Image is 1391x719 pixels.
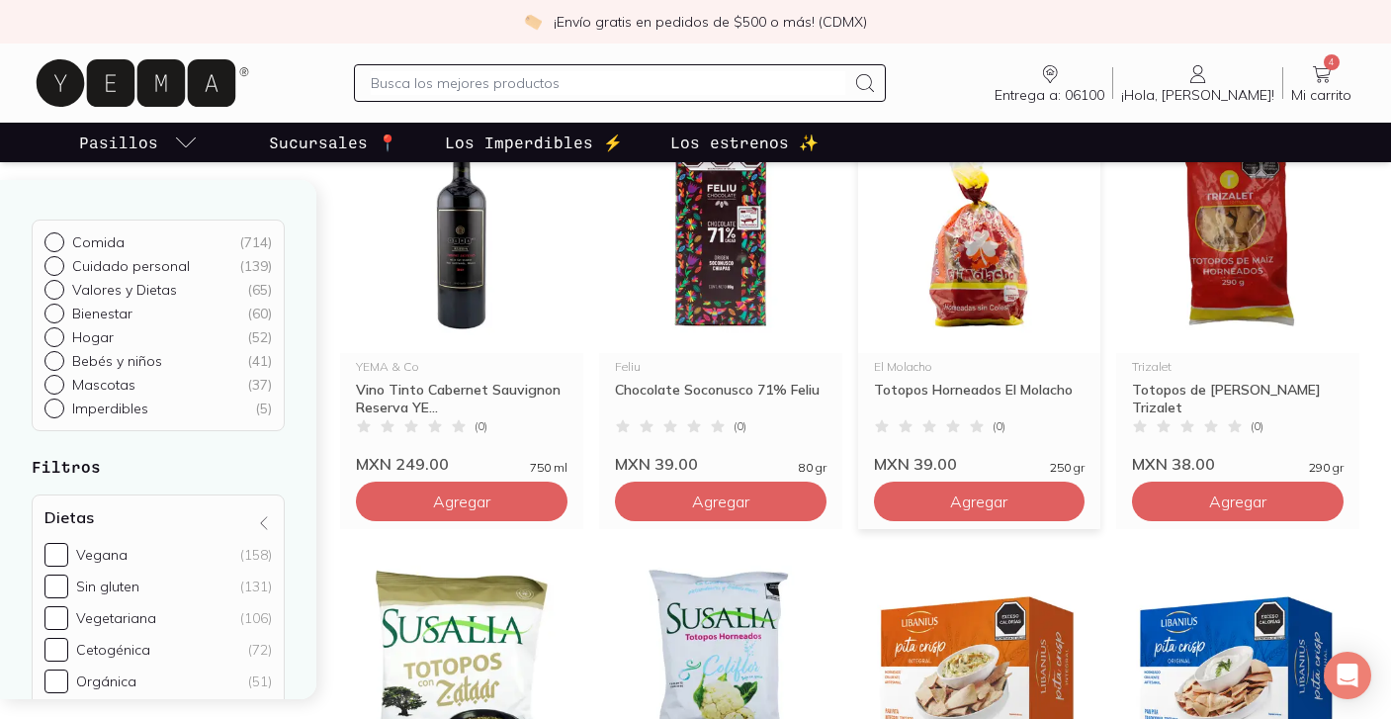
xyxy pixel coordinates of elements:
strong: Filtros [32,457,101,476]
a: Totopos de Maíz Horneados TrizaletTrizaletTotopos de [PERSON_NAME] Trizalet(0)MXN 38.00290 gr [1116,110,1359,474]
span: MXN 38.00 [1132,454,1215,474]
a: Entrega a: 06100 [987,62,1112,104]
div: (106) [240,609,272,627]
p: Imperdibles [72,400,148,417]
span: 4 [1324,54,1340,70]
div: (131) [240,578,272,595]
a: ¡Hola, [PERSON_NAME]! [1113,62,1282,104]
a: Los estrenos ✨ [666,123,823,162]
div: Totopos Horneados El Molacho [874,381,1086,416]
div: Feliu [615,361,826,373]
div: ( 41 ) [247,352,272,370]
span: MXN 249.00 [356,454,449,474]
a: pasillo-todos-link [75,123,202,162]
button: Agregar [874,482,1086,521]
p: Bebés y niños [72,352,162,370]
div: Trizalet [1132,361,1344,373]
div: Cetogénica [76,641,150,659]
span: ¡Hola, [PERSON_NAME]! [1121,86,1274,104]
span: MXN 39.00 [615,454,698,474]
div: ( 139 ) [239,257,272,275]
span: 750 ml [530,462,567,474]
a: Totopos Horneados El MolachoEl MolachoTotopos Horneados El Molacho(0)MXN 39.00250 gr [858,110,1101,474]
button: Agregar [615,482,826,521]
a: Chocolate Soconusco 71% FeliuFeliuChocolate Soconusco 71% Feliu(0)MXN 39.0080 gr [599,110,842,474]
img: Chocolate Soconusco 71% Feliu [599,110,842,353]
div: Sin gluten [76,578,139,595]
button: Agregar [1132,482,1344,521]
a: 4Mi carrito [1283,62,1359,104]
p: Los estrenos ✨ [670,131,819,154]
p: Sucursales 📍 [269,131,397,154]
button: Agregar [356,482,567,521]
div: Totopos de [PERSON_NAME] Trizalet [1132,381,1344,416]
span: Entrega a: 06100 [995,86,1104,104]
input: Vegetariana(106) [44,606,68,630]
a: Sucursales 📍 [265,123,401,162]
div: ( 714 ) [239,233,272,251]
img: Totopos de Maíz Horneados Trizalet [1116,110,1359,353]
img: Totopos Horneados El Molacho [858,110,1101,353]
input: Busca los mejores productos [371,71,844,95]
span: Agregar [433,492,490,511]
span: ( 0 ) [993,420,1005,432]
div: El Molacho [874,361,1086,373]
span: MXN 39.00 [874,454,957,474]
div: Orgánica [76,673,136,690]
div: YEMA & Co [356,361,567,373]
span: Mi carrito [1291,86,1351,104]
img: check [524,13,542,31]
div: ( 65 ) [247,281,272,299]
p: Hogar [72,328,114,346]
input: Sin gluten(131) [44,575,68,598]
p: Bienestar [72,305,132,322]
span: Agregar [950,492,1007,511]
h4: Dietas [44,507,94,527]
div: (51) [248,673,272,690]
input: Cetogénica(72) [44,638,68,662]
div: (158) [240,546,272,564]
p: Pasillos [79,131,158,154]
div: Chocolate Soconusco 71% Feliu [615,381,826,416]
div: ( 5 ) [255,400,272,417]
div: ( 37 ) [247,376,272,394]
a: Los Imperdibles ⚡️ [441,123,627,162]
input: Vegana(158) [44,543,68,567]
div: Vino Tinto Cabernet Sauvignon Reserva YE... [356,381,567,416]
span: 80 gr [799,462,826,474]
a: 33509_Vino-Tinto-Cabernet-ReservaYEMA & CoVino Tinto Cabernet Sauvignon Reserva YE...(0)MXN 249.0... [340,110,583,474]
span: ( 0 ) [734,420,746,432]
p: Cuidado personal [72,257,190,275]
span: 250 gr [1050,462,1085,474]
div: ( 60 ) [247,305,272,322]
span: Agregar [692,492,749,511]
div: Open Intercom Messenger [1324,652,1371,699]
span: ( 0 ) [475,420,487,432]
div: ( 52 ) [247,328,272,346]
p: Mascotas [72,376,135,394]
p: Los Imperdibles ⚡️ [445,131,623,154]
p: ¡Envío gratis en pedidos de $500 o más! (CDMX) [554,12,867,32]
span: 290 gr [1309,462,1344,474]
span: ( 0 ) [1251,420,1263,432]
img: 33509_Vino-Tinto-Cabernet-Reserva [340,110,583,353]
div: Vegetariana [76,609,156,627]
p: Valores y Dietas [72,281,177,299]
input: Orgánica(51) [44,670,68,693]
span: Agregar [1209,492,1266,511]
div: (72) [248,641,272,659]
p: Comida [72,233,125,251]
div: Vegana [76,546,128,564]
